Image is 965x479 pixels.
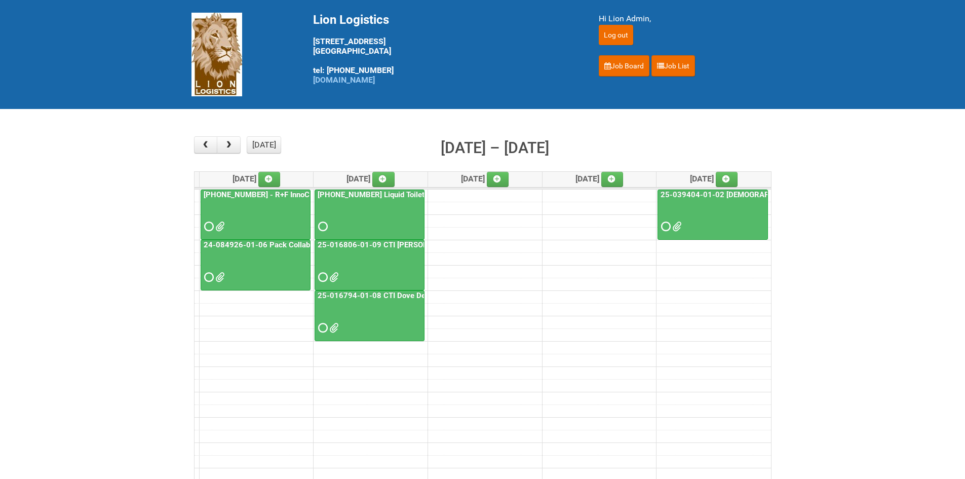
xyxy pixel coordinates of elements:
span: [DATE] [233,174,281,183]
span: Lion Logistics [313,13,389,27]
a: 25-016806-01-09 CTI [PERSON_NAME] Bar Superior HUT [316,240,518,249]
span: Requested [204,223,211,230]
a: Add an event [258,172,281,187]
a: [PHONE_NUMBER] Liquid Toilet Bowl Cleaner - Mailing 2 [315,190,424,240]
a: Job List [651,55,695,77]
img: Lion Logistics [191,13,242,96]
a: [PHONE_NUMBER] Liquid Toilet Bowl Cleaner - Mailing 2 [316,190,512,199]
a: Add an event [487,172,509,187]
a: 24-084926-01-06 Pack Collab Wand Tint [202,240,348,249]
a: 25-039404-01-02 [DEMOGRAPHIC_DATA] Wet Shave SQM [659,190,865,199]
h2: [DATE] – [DATE] [441,136,549,160]
div: [STREET_ADDRESS] [GEOGRAPHIC_DATA] tel: [PHONE_NUMBER] [313,13,573,85]
a: 25-016794-01-08 CTI Dove Deep Moisture [315,290,424,341]
span: 25_032854_01_LABELS_Lion.xlsx MOR 25-032854-01-08.xlsm MDN 25-032854-01-08 (1) MDN2.xlsx JNF 25-0... [215,223,222,230]
div: Hi Lion Admin, [599,13,774,25]
a: Add an event [372,172,395,187]
span: JNF 25-039404-01-02_REV.doc MDN 25-039404-01-02 MDN #2.xlsx MDN 25-039404-01-02.xlsx [672,223,679,230]
a: [PHONE_NUMBER] - R+F InnoCPT [202,190,321,199]
span: [DATE] [346,174,395,183]
span: LPF 25-016794-01-08.xlsx Dove DM Usage Instructions.pdf JNF 25-016794-01-08.DOC MDN 25-016794-01-... [329,324,336,331]
span: Requested [318,274,325,281]
a: 24-084926-01-06 Pack Collab Wand Tint [201,240,311,290]
span: LPF - 25-016806-01-09 CTI Dove CM Bar Superior HUT.xlsx Dove CM Usage Instructions.pdf MDN - 25-0... [329,274,336,281]
input: Log out [599,25,633,45]
span: Labels 24-084926-01-06 Pack Collab Wand Tint - Lion.xlsx MOR 24-084926-01-08.xlsm LPF 24-084926-0... [215,274,222,281]
a: [DOMAIN_NAME] [313,75,375,85]
span: Requested [204,274,211,281]
a: 25-039404-01-02 [DEMOGRAPHIC_DATA] Wet Shave SQM [658,190,768,240]
a: 25-016806-01-09 CTI [PERSON_NAME] Bar Superior HUT [315,240,424,290]
span: [DATE] [461,174,509,183]
a: Job Board [599,55,649,77]
a: Add an event [601,172,624,187]
button: [DATE] [247,136,281,154]
a: [PHONE_NUMBER] - R+F InnoCPT [201,190,311,240]
span: Requested [318,324,325,331]
span: Requested [318,223,325,230]
span: [DATE] [575,174,624,183]
span: [DATE] [690,174,738,183]
a: 25-016794-01-08 CTI Dove Deep Moisture [316,291,468,300]
a: Lion Logistics [191,49,242,59]
span: Requested [661,223,668,230]
a: Add an event [716,172,738,187]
